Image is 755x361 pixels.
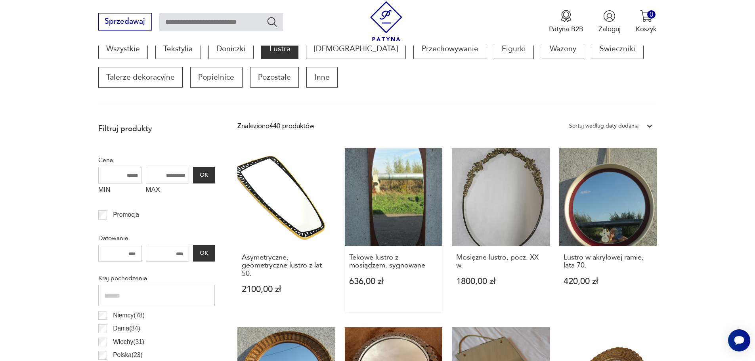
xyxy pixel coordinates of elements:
h3: Tekowe lustro z mosiądzem, sygnowane [349,254,438,270]
p: 2100,00 zł [242,285,331,294]
a: Świeczniki [592,38,643,59]
label: MIN [98,183,142,199]
a: Doniczki [208,38,254,59]
h3: Mosiężne lustro, pocz. XX w. [456,254,545,270]
a: Ikona medaluPatyna B2B [549,10,583,34]
a: Pozostałe [250,67,299,88]
p: Zaloguj [598,25,621,34]
a: Wszystkie [98,38,148,59]
button: Zaloguj [598,10,621,34]
p: 1800,00 zł [456,277,545,286]
a: Asymetryczne, geometryczne lustro z lat 50.Asymetryczne, geometryczne lustro z lat 50.2100,00 zł [237,148,335,312]
p: Koszyk [636,25,657,34]
iframe: Smartsupp widget button [728,329,750,351]
a: Lustra [261,38,298,59]
button: OK [193,167,214,183]
button: Patyna B2B [549,10,583,34]
a: Tekstylia [155,38,201,59]
a: Figurki [494,38,534,59]
img: Ikona medalu [560,10,572,22]
p: Dania ( 34 ) [113,323,140,334]
p: Datowanie [98,233,215,243]
p: Filtruj produkty [98,124,215,134]
div: Sortuj według daty dodania [569,121,638,131]
label: MAX [146,183,189,199]
div: Znaleziono 440 produktów [237,121,314,131]
img: Ikonka użytkownika [603,10,615,22]
a: Sprzedawaj [98,19,152,25]
a: Popielnice [190,67,242,88]
a: Mosiężne lustro, pocz. XX w.Mosiężne lustro, pocz. XX w.1800,00 zł [452,148,550,312]
img: Ikona koszyka [640,10,652,22]
div: 0 [647,10,656,19]
button: 0Koszyk [636,10,657,34]
button: Sprzedawaj [98,13,152,31]
p: Promocja [113,210,139,220]
a: Lustro w akrylowej ramie, lata 70.Lustro w akrylowej ramie, lata 70.420,00 zł [559,148,657,312]
p: Kraj pochodzenia [98,273,215,283]
a: Talerze dekoracyjne [98,67,183,88]
p: Niemcy ( 78 ) [113,310,145,321]
a: Wazony [542,38,584,59]
h3: Asymetryczne, geometryczne lustro z lat 50. [242,254,331,278]
p: Patyna B2B [549,25,583,34]
a: Inne [306,67,337,88]
a: [DEMOGRAPHIC_DATA] [306,38,406,59]
button: Szukaj [266,16,278,27]
h3: Lustro w akrylowej ramie, lata 70. [564,254,653,270]
p: 636,00 zł [349,277,438,286]
p: Cena [98,155,215,165]
button: OK [193,245,214,262]
a: Przechowywanie [413,38,486,59]
img: Patyna - sklep z meblami i dekoracjami vintage [366,1,406,41]
p: Włochy ( 31 ) [113,337,144,347]
p: Polska ( 23 ) [113,350,143,360]
a: Tekowe lustro z mosiądzem, sygnowaneTekowe lustro z mosiądzem, sygnowane636,00 zł [345,148,443,312]
p: 420,00 zł [564,277,653,286]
